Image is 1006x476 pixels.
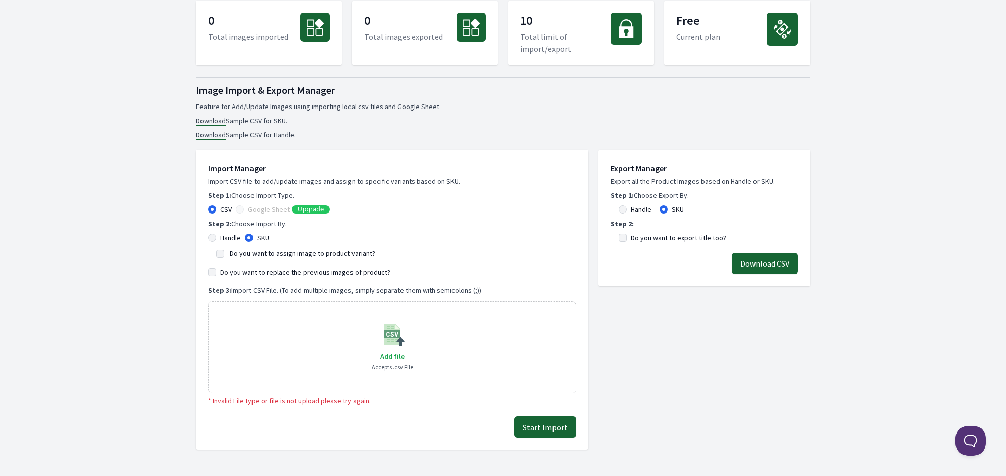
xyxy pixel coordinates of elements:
[514,416,576,438] button: Start Import
[732,253,798,274] button: Download CSV
[196,83,810,97] h1: Image Import & Export Manager
[676,13,720,31] p: Free
[520,13,611,31] p: 10
[208,219,576,229] p: Choose Import By.
[196,116,226,126] a: Download
[220,204,232,215] label: CSV
[208,13,288,31] p: 0
[220,233,241,243] label: Handle
[520,31,611,55] p: Total limit of import/export
[611,190,798,200] p: Choose Export By.
[196,101,810,112] p: Feature for Add/Update Images using importing local csv files and Google Sheet
[611,219,634,228] b: Step 2:
[230,249,375,258] label: Do you want to assign image to product variant?
[955,426,986,456] iframe: Toggle Customer Support
[196,130,810,140] li: Sample CSV for Handle.
[364,13,443,31] p: 0
[196,116,810,126] li: Sample CSV for SKU.
[208,285,576,295] p: Import CSV File. (To add multiple images, simply separate them with semicolons (;))
[196,130,226,140] a: Download
[672,204,684,215] label: SKU
[208,393,576,406] div: * Invalid File type or file is not upload please try again.
[257,233,269,243] label: SKU
[248,204,290,215] label: Google Sheet
[380,352,405,361] span: Add file
[611,162,798,174] h1: Export Manager
[631,233,726,243] label: Do you want to export title too?
[208,286,231,295] b: Step 3:
[220,267,390,277] label: Do you want to replace the previous images of product?
[208,219,231,228] b: Step 2:
[611,176,798,186] p: Export all the Product Images based on Handle or SKU.
[208,176,576,186] p: Import CSV file to add/update images and assign to specific variants based on SKU.
[208,190,576,200] p: Choose Import Type.
[208,31,288,43] p: Total images imported
[208,191,231,200] b: Step 1:
[676,31,720,43] p: Current plan
[208,162,576,174] h1: Import Manager
[364,31,443,43] p: Total images exported
[631,204,651,215] label: Handle
[372,362,413,373] p: Accepts .csv File
[611,191,634,200] b: Step 1:
[298,205,324,214] span: Upgrade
